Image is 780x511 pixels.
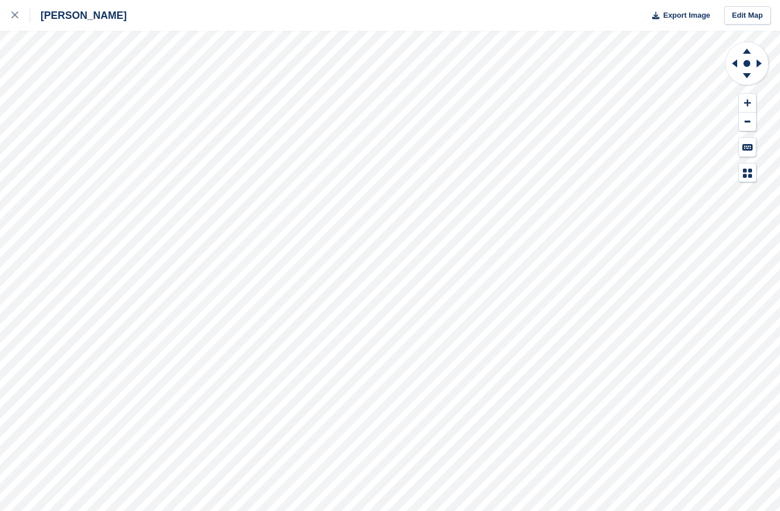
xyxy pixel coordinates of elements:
[645,6,710,25] button: Export Image
[739,113,756,131] button: Zoom Out
[663,10,710,21] span: Export Image
[30,9,127,22] div: [PERSON_NAME]
[739,163,756,182] button: Map Legend
[739,138,756,157] button: Keyboard Shortcuts
[724,6,771,25] a: Edit Map
[739,94,756,113] button: Zoom In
